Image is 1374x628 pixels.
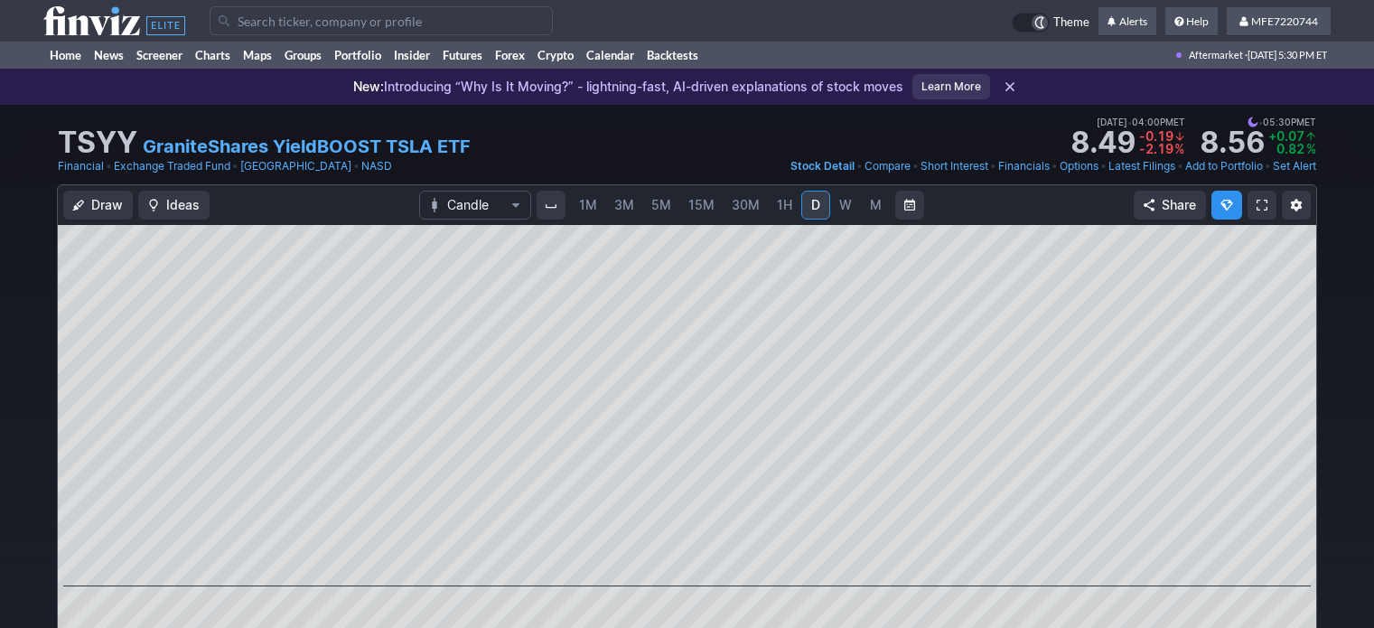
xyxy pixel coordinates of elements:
span: 30M [732,197,760,212]
button: Explore new features [1211,191,1242,220]
a: Calendar [580,42,640,69]
a: Forex [489,42,531,69]
a: Insider [388,42,436,69]
a: Compare [865,157,911,175]
button: Interval [537,191,565,220]
span: 15M [688,197,715,212]
a: Fullscreen [1248,191,1276,220]
a: Screener [130,42,189,69]
button: Chart Type [419,191,531,220]
span: D [811,197,820,212]
a: D [801,191,830,220]
a: Exchange Traded Fund [114,157,230,175]
button: Chart Settings [1282,191,1311,220]
span: New: [353,79,384,94]
span: • [1127,114,1132,130]
span: 5M [651,197,671,212]
span: MFE7220744 [1251,14,1318,28]
button: Ideas [138,191,210,220]
button: Share [1134,191,1206,220]
span: % [1306,141,1316,156]
a: GraniteShares YieldBOOST TSLA ETF [143,134,471,159]
span: • [1052,157,1058,175]
a: Learn More [912,74,990,99]
span: Ideas [166,196,200,214]
a: Alerts [1098,7,1156,36]
span: 0.82 [1276,141,1304,156]
span: • [1177,157,1183,175]
span: • [106,157,112,175]
span: -2.19 [1139,141,1173,156]
span: Latest Filings [1108,159,1175,173]
a: 15M [680,191,723,220]
a: Crypto [531,42,580,69]
a: Latest Filings [1108,157,1175,175]
a: Backtests [640,42,705,69]
h1: TSYY [58,128,137,157]
a: M [861,191,890,220]
span: [DATE] 5:30 PM ET [1248,42,1327,69]
span: Share [1162,196,1196,214]
input: Search [210,6,553,35]
span: -0.19 [1139,128,1173,144]
span: 05:30PM ET [1248,114,1316,130]
a: Futures [436,42,489,69]
a: Groups [278,42,328,69]
span: [DATE] 04:00PM ET [1097,114,1185,130]
span: Theme [1053,13,1089,33]
span: Aftermarket · [1189,42,1248,69]
a: News [88,42,130,69]
button: Draw [63,191,133,220]
span: Stock Detail [790,159,855,173]
a: MFE7220744 [1227,7,1331,36]
p: Introducing “Why Is It Moving?” - lightning-fast, AI-driven explanations of stock moves [353,78,903,96]
span: • [990,157,996,175]
span: • [1258,114,1263,130]
span: • [856,157,863,175]
span: Draw [91,196,123,214]
a: Financials [998,157,1050,175]
span: % [1174,141,1184,156]
a: 5M [643,191,679,220]
span: 1H [777,197,792,212]
strong: 8.56 [1200,128,1265,157]
span: M [870,197,882,212]
a: 1H [769,191,800,220]
a: Options [1060,157,1098,175]
a: Set Alert [1273,157,1316,175]
a: Portfolio [328,42,388,69]
span: • [912,157,919,175]
a: Add to Portfolio [1185,157,1263,175]
a: 3M [606,191,642,220]
a: 1M [571,191,605,220]
span: • [232,157,238,175]
span: • [1100,157,1107,175]
a: Home [43,42,88,69]
a: [GEOGRAPHIC_DATA] [240,157,351,175]
a: Short Interest [921,157,988,175]
a: NASD [361,157,392,175]
span: Candle [447,196,503,214]
strong: 8.49 [1070,128,1136,157]
span: • [353,157,360,175]
span: +0.07 [1268,128,1304,144]
a: Charts [189,42,237,69]
a: Financial [58,157,104,175]
span: 3M [614,197,634,212]
span: • [1265,157,1271,175]
a: 30M [724,191,768,220]
a: Help [1165,7,1218,36]
span: W [839,197,852,212]
a: Maps [237,42,278,69]
span: 1M [579,197,597,212]
a: Theme [1012,13,1089,33]
a: W [831,191,860,220]
button: Range [895,191,924,220]
a: Stock Detail [790,157,855,175]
